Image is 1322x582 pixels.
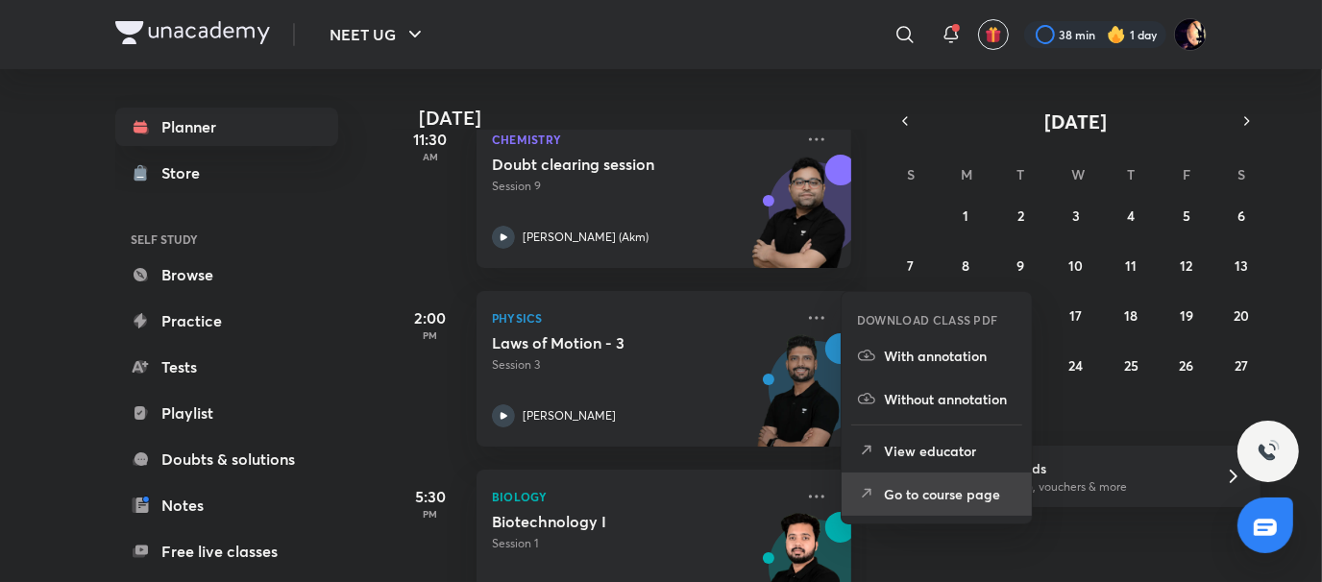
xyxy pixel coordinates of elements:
abbr: Sunday [907,165,915,183]
p: PM [392,329,469,341]
button: September 7, 2025 [895,250,926,280]
img: Company Logo [115,21,270,44]
abbr: September 12, 2025 [1180,256,1192,275]
abbr: September 2, 2025 [1017,206,1024,225]
a: Browse [115,255,338,294]
span: [DATE] [1045,109,1108,134]
abbr: September 6, 2025 [1237,206,1245,225]
abbr: September 9, 2025 [1017,256,1025,275]
abbr: September 27, 2025 [1235,356,1248,375]
h6: SELF STUDY [115,223,338,255]
img: ttu [1257,440,1280,463]
abbr: September 13, 2025 [1235,256,1248,275]
button: September 1, 2025 [950,200,981,230]
div: Store [161,161,211,184]
p: AM [392,151,469,162]
abbr: Monday [961,165,972,183]
abbr: Thursday [1127,165,1135,183]
button: September 24, 2025 [1061,350,1091,380]
button: September 6, 2025 [1226,200,1257,230]
p: With annotation [884,346,1016,366]
button: September 3, 2025 [1061,200,1091,230]
abbr: September 25, 2025 [1124,356,1138,375]
img: avatar [985,26,1002,43]
button: September 8, 2025 [950,250,981,280]
button: [DATE] [918,108,1234,134]
p: Session 1 [492,535,794,552]
abbr: September 18, 2025 [1124,306,1138,325]
abbr: September 7, 2025 [907,256,914,275]
button: September 17, 2025 [1061,300,1091,330]
abbr: September 11, 2025 [1125,256,1137,275]
button: September 12, 2025 [1171,250,1202,280]
p: Physics [492,306,794,329]
a: Company Logo [115,21,270,49]
abbr: September 19, 2025 [1180,306,1193,325]
p: Without annotation [884,389,1016,409]
h6: DOWNLOAD CLASS PDF [857,311,998,328]
a: Playlist [115,394,338,432]
p: View educator [884,441,1016,461]
button: September 9, 2025 [1006,250,1037,280]
p: [PERSON_NAME] [523,407,616,424]
a: Store [115,154,338,192]
h5: Laws of Motion - 3 [492,333,731,352]
abbr: September 10, 2025 [1068,256,1083,275]
abbr: Saturday [1237,165,1245,183]
abbr: September 26, 2025 [1179,356,1193,375]
h6: Refer friends [966,458,1202,478]
button: September 20, 2025 [1226,300,1257,330]
abbr: September 17, 2025 [1069,306,1082,325]
p: PM [392,508,469,520]
abbr: September 5, 2025 [1183,206,1190,225]
button: September 10, 2025 [1061,250,1091,280]
abbr: Wednesday [1071,165,1085,183]
button: September 4, 2025 [1115,200,1146,230]
img: unacademy [746,333,851,466]
button: September 26, 2025 [1171,350,1202,380]
h5: Biotechnology I [492,512,731,531]
img: Mayank Singh [1174,18,1207,51]
a: Planner [115,108,338,146]
h5: 11:30 [392,128,469,151]
a: Tests [115,348,338,386]
h5: Doubt clearing session [492,155,731,174]
abbr: September 3, 2025 [1072,206,1080,225]
button: September 19, 2025 [1171,300,1202,330]
abbr: September 4, 2025 [1127,206,1135,225]
button: avatar [978,19,1009,50]
h4: [DATE] [419,107,870,130]
p: Win a laptop, vouchers & more [966,478,1202,496]
a: Practice [115,302,338,340]
p: Session 9 [492,178,794,195]
a: Free live classes [115,532,338,570]
button: September 27, 2025 [1226,350,1257,380]
p: [PERSON_NAME] (Akm) [523,229,649,246]
p: Go to course page [884,484,1016,504]
button: September 18, 2025 [1115,300,1146,330]
button: NEET UG [318,15,438,54]
img: streak [1107,25,1126,44]
p: Chemistry [492,128,794,151]
p: Session 3 [492,356,794,374]
button: September 5, 2025 [1171,200,1202,230]
a: Notes [115,486,338,524]
a: Doubts & solutions [115,440,338,478]
button: September 13, 2025 [1226,250,1257,280]
abbr: Friday [1183,165,1190,183]
p: Biology [492,485,794,508]
h5: 2:00 [392,306,469,329]
img: unacademy [746,155,851,287]
abbr: Tuesday [1017,165,1025,183]
abbr: September 24, 2025 [1068,356,1083,375]
button: September 11, 2025 [1115,250,1146,280]
abbr: September 1, 2025 [963,206,968,225]
button: September 25, 2025 [1115,350,1146,380]
abbr: September 8, 2025 [962,256,969,275]
button: September 2, 2025 [1006,200,1037,230]
h5: 5:30 [392,485,469,508]
abbr: September 20, 2025 [1234,306,1249,325]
